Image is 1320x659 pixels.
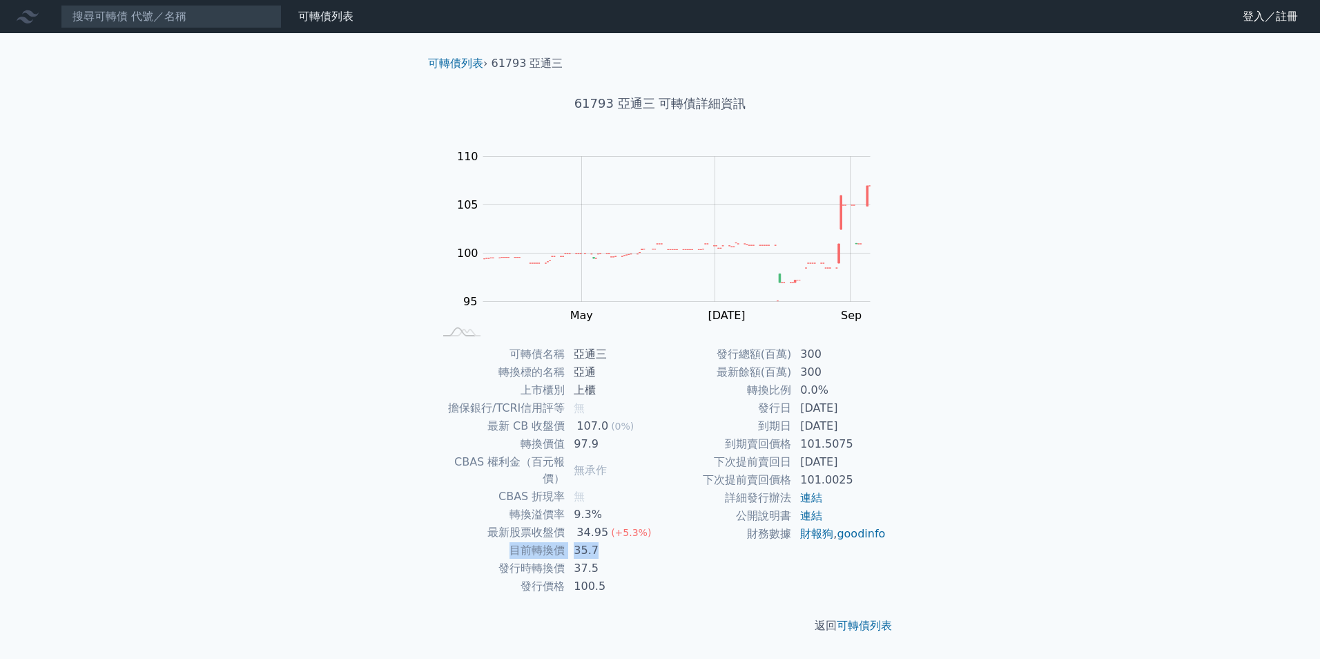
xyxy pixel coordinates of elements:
[660,417,792,435] td: 到期日
[434,560,565,577] td: 發行時轉換價
[792,435,886,453] td: 101.5075
[457,150,478,163] tspan: 110
[660,435,792,453] td: 到期賣回價格
[565,363,660,381] td: 亞通
[565,435,660,453] td: 97.9
[708,309,745,322] tspan: [DATE]
[457,198,478,211] tspan: 105
[565,345,660,363] td: 亞通三
[837,527,885,540] a: goodinfo
[574,401,585,414] span: 無
[565,542,660,560] td: 35.7
[298,10,353,23] a: 可轉債列表
[660,381,792,399] td: 轉換比例
[660,525,792,543] td: 財務數據
[611,527,651,538] span: (+5.3%)
[565,381,660,399] td: 上櫃
[434,435,565,453] td: 轉換價值
[574,490,585,503] span: 無
[570,309,593,322] tspan: May
[565,560,660,577] td: 37.5
[660,399,792,417] td: 發行日
[792,453,886,471] td: [DATE]
[660,489,792,507] td: 詳細發行辦法
[660,471,792,489] td: 下次提前賣回價格
[449,150,891,322] g: Chart
[841,309,862,322] tspan: Sep
[434,453,565,488] td: CBAS 權利金（百元報價）
[434,524,565,542] td: 最新股票收盤價
[463,295,477,308] tspan: 95
[417,94,903,113] h1: 61793 亞通三 可轉債詳細資訊
[660,453,792,471] td: 下次提前賣回日
[792,525,886,543] td: ,
[565,506,660,524] td: 9.3%
[660,507,792,525] td: 公開說明書
[434,417,565,435] td: 最新 CB 收盤價
[611,421,634,432] span: (0%)
[792,345,886,363] td: 300
[417,618,903,634] p: 返回
[792,363,886,381] td: 300
[837,619,892,632] a: 可轉債列表
[792,399,886,417] td: [DATE]
[574,464,607,477] span: 無承作
[574,524,611,541] div: 34.95
[61,5,282,28] input: 搜尋可轉債 代號／名稱
[434,381,565,399] td: 上市櫃別
[660,363,792,381] td: 最新餘額(百萬)
[792,471,886,489] td: 101.0025
[434,363,565,381] td: 轉換標的名稱
[792,417,886,435] td: [DATE]
[434,399,565,417] td: 擔保銀行/TCRI信用評等
[1232,6,1309,28] a: 登入／註冊
[800,509,822,522] a: 連結
[1251,593,1320,659] div: 聊天小工具
[792,381,886,399] td: 0.0%
[1251,593,1320,659] iframe: Chat Widget
[457,247,478,260] tspan: 100
[434,345,565,363] td: 可轉債名稱
[428,55,487,72] li: ›
[434,542,565,560] td: 目前轉換價
[434,506,565,524] td: 轉換溢價率
[574,418,611,434] div: 107.0
[660,345,792,363] td: 發行總額(百萬)
[434,488,565,506] td: CBAS 折現率
[800,527,833,540] a: 財報狗
[565,577,660,595] td: 100.5
[428,57,483,70] a: 可轉債列表
[434,577,565,595] td: 發行價格
[800,491,822,504] a: 連結
[492,55,563,72] li: 61793 亞通三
